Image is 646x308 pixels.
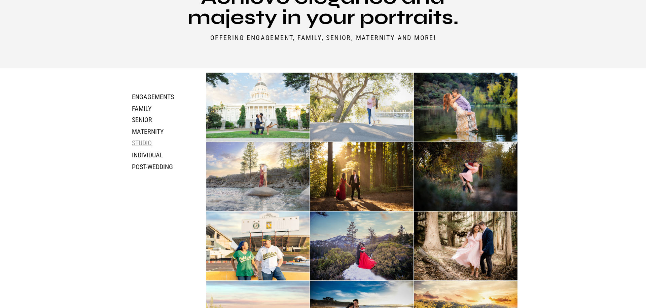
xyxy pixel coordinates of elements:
p: Offering Engagement, Family, Senior, Maternity and More! [190,34,457,41]
a: CONTACT [470,9,497,15]
a: Senior [132,116,184,123]
a: BLOG [500,9,517,15]
a: individual [132,151,184,159]
a: family [132,105,168,112]
a: engagements [132,93,195,101]
a: maternity [132,127,184,135]
a: post-wedding [132,163,203,171]
a: studio [132,139,184,147]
